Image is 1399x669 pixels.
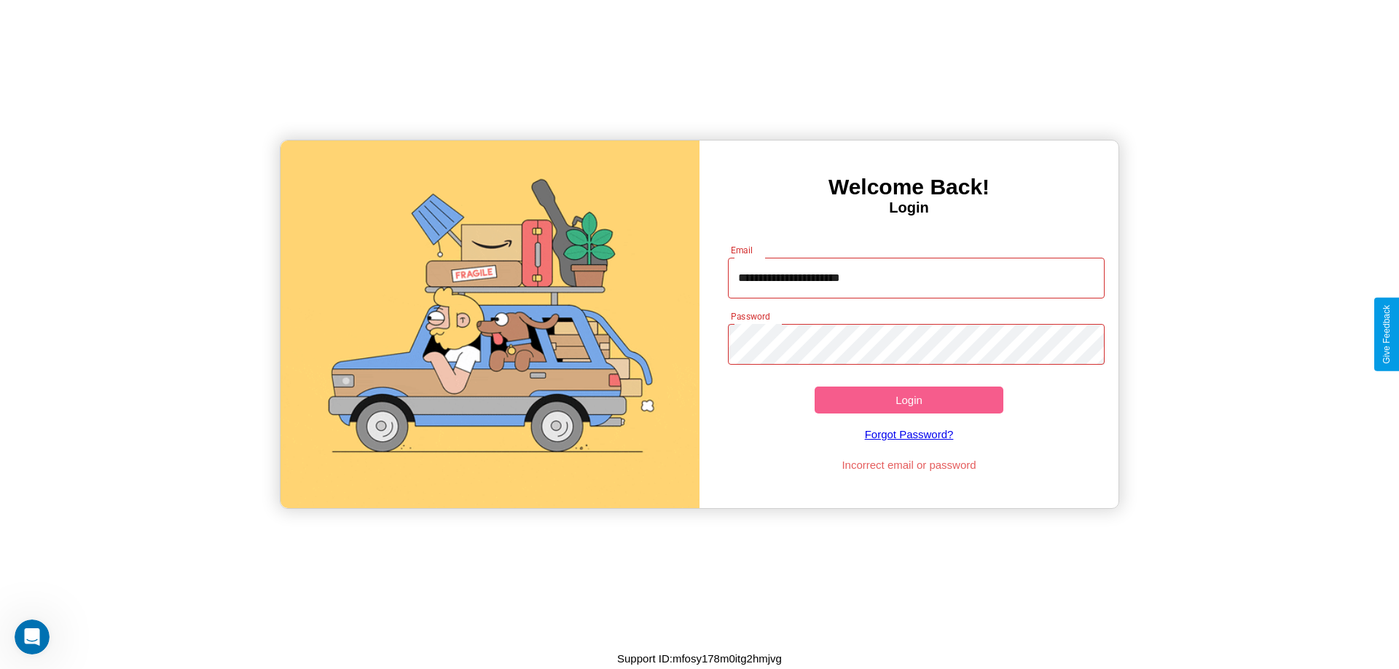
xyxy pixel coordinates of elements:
[281,140,699,508] img: gif
[699,199,1118,216] h4: Login
[721,413,1098,455] a: Forgot Password?
[731,244,753,256] label: Email
[1382,305,1392,364] div: Give Feedback
[617,649,782,668] p: Support ID: mfosy178m0itg2hmjvg
[731,310,769,322] label: Password
[15,619,50,654] iframe: Intercom live chat
[815,387,1003,413] button: Login
[721,455,1098,475] p: Incorrect email or password
[699,175,1118,199] h3: Welcome Back!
